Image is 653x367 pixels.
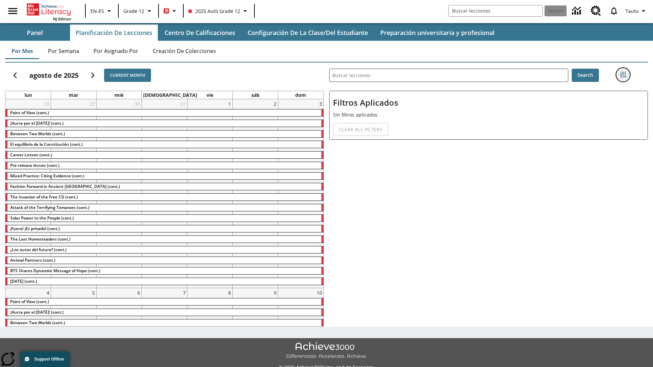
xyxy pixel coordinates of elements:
[123,7,144,15] span: Grade 12
[91,288,96,297] a: 5 de agosto de 2025
[5,236,323,243] div: The Last Homesteaders (cont.)
[272,99,278,108] a: 2 de agosto de 2025
[272,288,278,297] a: 9 de agosto de 2025
[27,2,71,21] div: Portada
[10,278,37,284] span: Día del Trabajo (cont.)
[10,141,83,147] span: El equilibrio de la Constitución (cont.)
[104,69,151,82] button: Current Month
[5,278,323,285] div: Día del Trabajo (cont.)
[5,152,323,158] div: Career Lesson (cont.)
[587,2,605,20] a: Centro de recursos, Se abrirá en una pestaña nueva.
[333,94,644,111] h2: Filtros Aplicados
[318,99,323,108] a: 3 de agosto de 2025
[449,5,542,16] input: search field
[5,298,323,305] div: Point of View (cont.)
[147,43,221,59] button: Creación de colecciones
[43,43,85,59] button: Por semana
[10,236,70,242] span: The Last Homesteaders (cont.)
[142,91,199,99] a: jueves
[10,215,74,221] span: Solar Power to the People (cont.)
[165,6,168,15] span: B
[10,226,60,231] span: ¡Fuera! ¡Es privado! (cont.)
[5,225,323,232] div: ¡Fuera! ¡Es privado! (cont.)
[5,130,323,137] div: Between Two Worlds (cont.)
[20,351,69,367] button: Support Offline
[286,342,367,360] img: Achieve3000 Differentiate Accelerate Achieve
[329,91,648,140] div: Filtros Aplicados
[182,288,187,297] a: 7 de agosto de 2025
[88,99,96,108] a: 29 de julio de 2025
[186,5,252,17] button: Class: 2025 Auto Grade 12, Selecciona una clase
[10,152,52,158] span: Career Lesson (cont.)
[5,215,323,222] div: Solar Power to the People (cont.)
[5,173,323,179] div: Mixed Practice: Citing Evidence (cont.)
[250,91,261,99] a: sábado
[5,162,323,169] div: Pre-release lesson (cont.)
[10,183,120,189] span: Fashion Forward in Ancient Rome (cont.)
[43,99,51,108] a: 28 de julio de 2025
[324,60,648,327] div: Buscar
[233,99,278,288] td: 2 de agosto de 2025
[5,257,323,264] div: Animal Partners (cont.)
[227,99,232,108] a: 1 de agosto de 2025
[330,69,568,82] input: Buscar lecciones
[5,267,323,274] div: BTS Shares Dynamite Message of Hope (cont.)
[10,309,64,315] span: ¡Hurra por el Día de la Constitución! (cont.)
[10,162,60,168] span: Pre-release lesson (cont.)
[10,131,65,137] span: Between Two Worlds (cont.)
[179,99,187,108] a: 31 de julio de 2025
[3,1,23,21] button: Abrir el menú lateral
[6,67,24,84] button: Regresar
[572,69,599,82] button: Search
[10,110,49,116] span: Point of View (cont.)
[375,24,500,41] button: Preparación universitaria y profesional
[88,5,116,17] button: Language: EN-ES, Selecciona un idioma
[45,288,51,297] a: 4 de agosto de 2025
[142,99,187,288] td: 31 de julio de 2025
[10,320,65,326] span: Between Two Worlds (cont.)
[10,205,89,210] span: Attack of the Terrifying Tomatoes (cont.)
[205,91,215,99] a: viernes
[5,99,51,288] td: 28 de julio de 2025
[133,99,141,108] a: 30 de julio de 2025
[605,2,623,20] a: Notificaciones
[315,288,323,297] a: 10 de agosto de 2025
[187,99,233,288] td: 1 de agosto de 2025
[10,299,49,304] span: Point of View (cont.)
[23,91,33,99] a: lunes
[294,91,307,99] a: domingo
[188,7,240,15] span: 2025 Auto Grade 12
[5,309,323,316] div: ¡Hurra por el Día de la Constitución! (cont.)
[10,173,84,179] span: Mixed Practice: Citing Evidence (cont.)
[67,91,80,99] a: martes
[29,71,79,80] h2: agosto de 2025
[5,43,39,59] button: Por mes
[96,99,142,288] td: 30 de julio de 2025
[159,24,241,41] button: Centro de calificaciones
[5,194,323,200] div: The Invasion of the Free CD (cont.)
[10,194,78,200] span: The Invasion of the Free CD (cont.)
[10,120,64,126] span: ¡Hurra por el Día de la Constitución! (cont.)
[10,257,55,263] span: Animal Partners (cont.)
[70,24,158,41] button: Planificación de lecciones
[136,288,141,297] a: 6 de agosto de 2025
[623,5,650,17] button: Perfil/Configuración
[121,5,156,17] button: Grado: Grade 12, Elige un grado
[5,109,323,116] div: Point of View (cont.)
[1,24,69,41] button: Panel
[161,5,181,17] button: Boost El color de la clase es rojo. Cambiar el color de la clase.
[5,319,323,326] div: Between Two Worlds (cont.)
[90,7,104,15] span: EN-ES
[568,2,587,20] a: Centro de información
[333,111,644,118] p: Sin filtros aplicados
[84,67,101,84] button: Seguir
[227,288,232,297] a: 8 de agosto de 2025
[616,68,630,82] button: Menú lateral de filtros
[5,246,323,253] div: ¿Los autos del futuro? (cont.)
[34,357,64,362] span: Support Offline
[5,141,323,148] div: El equilibrio de la Constitución (cont.)
[113,91,125,99] a: miércoles
[10,268,100,274] span: BTS Shares Dynamite Message of Hope (cont.)
[5,204,323,211] div: Attack of the Terrifying Tomatoes (cont.)
[242,24,373,41] button: Configuración de la clase/del estudiante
